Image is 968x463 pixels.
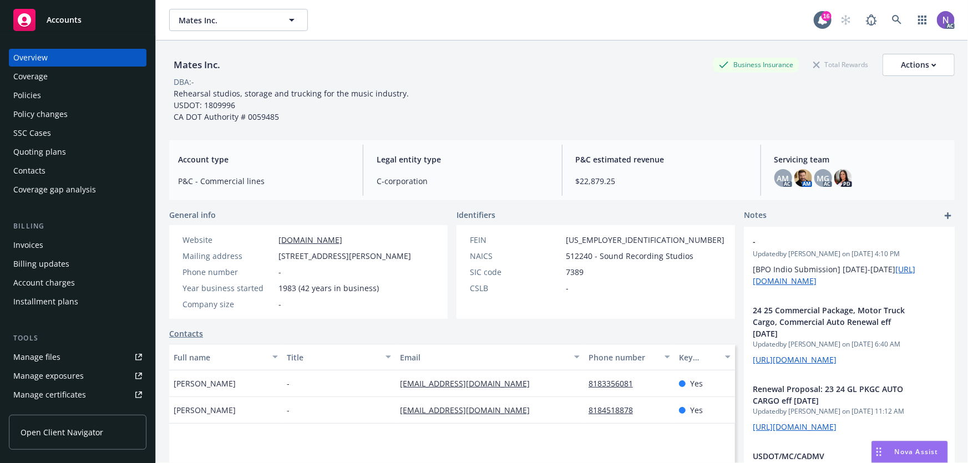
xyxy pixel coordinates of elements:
div: Quoting plans [13,143,66,161]
div: Title [287,352,379,363]
div: Manage claims [13,405,69,423]
div: DBA: - [174,76,194,88]
span: Servicing team [774,154,946,165]
a: SSC Cases [9,124,146,142]
span: Nova Assist [895,447,939,456]
span: MG [817,172,829,184]
button: Full name [169,344,282,370]
div: Invoices [13,236,43,254]
span: Open Client Navigator [21,426,103,438]
span: Updated by [PERSON_NAME] on [DATE] 6:40 AM [753,339,946,349]
div: Policies [13,87,41,104]
span: Account type [178,154,349,165]
div: Contacts [13,162,45,180]
span: [PERSON_NAME] [174,404,236,416]
div: Policy changes [13,105,68,123]
span: Identifiers [457,209,495,221]
span: USDOT/MC/CADMV [753,450,917,462]
a: add [941,209,955,222]
p: [BPO Indio Submission] [DATE]-[DATE] [753,263,946,287]
div: 24 25 Commercial Package, Motor Truck Cargo, Commercial Auto Renewal eff [DATE]Updatedby [PERSON_... [744,296,955,374]
div: Renewal Proposal: 23 24 GL PKGC AUTO CARGO eff [DATE]Updatedby [PERSON_NAME] on [DATE] 11:12 AM[U... [744,374,955,441]
a: Billing updates [9,255,146,273]
span: - [287,378,290,389]
span: - [287,404,290,416]
button: Key contact [675,344,735,370]
div: Actions [901,54,936,75]
img: photo [834,169,852,187]
div: FEIN [470,234,561,246]
span: AM [777,172,789,184]
button: Mates Inc. [169,9,308,31]
span: 7389 [566,266,584,278]
a: Invoices [9,236,146,254]
a: [DOMAIN_NAME] [278,235,342,245]
span: [STREET_ADDRESS][PERSON_NAME] [278,250,411,262]
div: Tools [9,333,146,344]
div: Phone number [589,352,658,363]
div: Manage files [13,348,60,366]
a: Report a Bug [860,9,883,31]
div: Website [183,234,274,246]
div: CSLB [470,282,561,294]
div: Company size [183,298,274,310]
button: Title [282,344,396,370]
span: 1983 (42 years in business) [278,282,379,294]
span: General info [169,209,216,221]
span: Accounts [47,16,82,24]
span: $22,879.25 [576,175,747,187]
a: Manage claims [9,405,146,423]
a: Contacts [169,328,203,339]
div: NAICS [470,250,561,262]
span: Notes [744,209,767,222]
span: Legal entity type [377,154,548,165]
a: Coverage gap analysis [9,181,146,199]
span: - [278,298,281,310]
div: Overview [13,49,48,67]
img: photo [937,11,955,29]
span: Renewal Proposal: 23 24 GL PKGC AUTO CARGO eff [DATE] [753,383,917,406]
a: Start snowing [835,9,857,31]
a: [URL][DOMAIN_NAME] [753,354,837,365]
a: 8184518878 [589,405,642,415]
div: Phone number [183,266,274,278]
a: Overview [9,49,146,67]
span: Updated by [PERSON_NAME] on [DATE] 4:10 PM [753,249,946,259]
span: Yes [690,378,703,389]
div: Mates Inc. [169,58,225,72]
div: Email [400,352,567,363]
div: Coverage [13,68,48,85]
div: Year business started [183,282,274,294]
button: Email [396,344,584,370]
div: SSC Cases [13,124,51,142]
a: Manage certificates [9,386,146,404]
a: Accounts [9,4,146,35]
div: Drag to move [872,441,886,462]
button: Phone number [584,344,675,370]
a: Manage exposures [9,367,146,385]
span: [PERSON_NAME] [174,378,236,389]
img: photo [794,169,812,187]
a: 8183356081 [589,378,642,389]
span: [US_EMPLOYER_IDENTIFICATION_NUMBER] [566,234,724,246]
span: 24 25 Commercial Package, Motor Truck Cargo, Commercial Auto Renewal eff [DATE] [753,304,917,339]
a: Contacts [9,162,146,180]
div: 16 [822,11,832,21]
a: Switch app [911,9,934,31]
span: Updated by [PERSON_NAME] on [DATE] 11:12 AM [753,406,946,416]
div: Account charges [13,274,75,292]
span: Rehearsal studios, storage and trucking for the music industry. USDOT: 1809996 CA DOT Authority #... [174,88,409,122]
div: Business Insurance [713,58,799,72]
div: -Updatedby [PERSON_NAME] on [DATE] 4:10 PM[BPO Indio Submission] [DATE]-[DATE][URL][DOMAIN_NAME] [744,227,955,296]
a: [EMAIL_ADDRESS][DOMAIN_NAME] [400,405,539,415]
span: Mates Inc. [179,14,275,26]
a: Coverage [9,68,146,85]
div: Coverage gap analysis [13,181,96,199]
button: Actions [883,54,955,76]
span: - [278,266,281,278]
button: Nova Assist [871,441,948,463]
a: Manage files [9,348,146,366]
span: Yes [690,404,703,416]
span: C-corporation [377,175,548,187]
